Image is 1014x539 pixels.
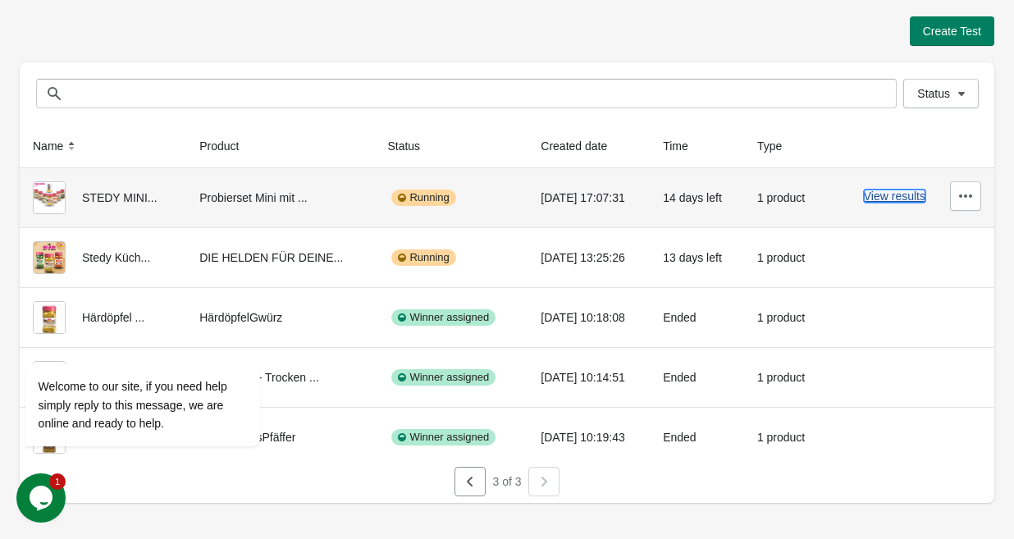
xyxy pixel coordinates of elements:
div: Ended [663,301,731,334]
span: Status [917,87,950,100]
div: 1 product [757,241,813,274]
div: [DATE] 17:07:31 [541,181,637,214]
div: 1 product [757,181,813,214]
button: Status [381,131,443,161]
iframe: chat widget [16,216,312,465]
div: Running [391,249,455,266]
div: STEDY MINI... [33,181,173,214]
div: 1 product [757,421,813,454]
div: 1 product [757,361,813,394]
div: Winner assigned [391,429,496,445]
button: Create Test [910,16,994,46]
div: 13 days left [663,241,731,274]
div: Running [391,190,455,206]
div: Ended [663,421,731,454]
div: Winner assigned [391,369,496,386]
button: Product [193,131,262,161]
button: Status [903,79,979,108]
button: Name [26,131,86,161]
span: Create Test [923,25,981,38]
iframe: chat widget [16,473,69,523]
div: 1 product [757,301,813,334]
div: [DATE] 10:19:43 [541,421,637,454]
button: Time [656,131,711,161]
span: 3 of 3 [492,475,521,488]
button: Created date [534,131,630,161]
div: [DATE] 13:25:26 [541,241,637,274]
button: View results [864,190,925,203]
div: Winner assigned [391,309,496,326]
div: Probierset Mini mit ... [199,181,361,214]
div: Ended [663,361,731,394]
div: [DATE] 10:14:51 [541,361,637,394]
div: [DATE] 10:18:08 [541,301,637,334]
button: Type [751,131,805,161]
div: 14 days left [663,181,731,214]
